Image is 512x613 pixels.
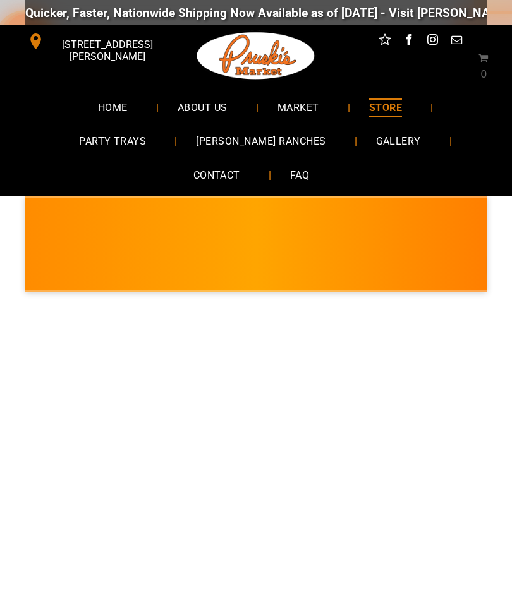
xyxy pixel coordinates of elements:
span: 0 [480,68,487,80]
a: CONTACT [174,158,259,192]
a: [PERSON_NAME] RANCHES [177,124,344,158]
a: ABOUT US [159,91,247,124]
a: Social network [377,32,393,51]
a: MARKET [259,91,338,124]
a: HOME [79,91,147,124]
a: FAQ [271,158,328,192]
a: facebook [401,32,417,51]
a: GALLERY [357,124,440,158]
a: email [449,32,465,51]
span: [STREET_ADDRESS][PERSON_NAME] [46,32,168,69]
a: instagram [425,32,441,51]
a: PARTY TRAYS [60,124,165,158]
a: [STREET_ADDRESS][PERSON_NAME] [19,32,170,51]
img: Pruski-s+Market+HQ+Logo2-1920w.png [195,25,318,86]
a: STORE [350,91,421,124]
